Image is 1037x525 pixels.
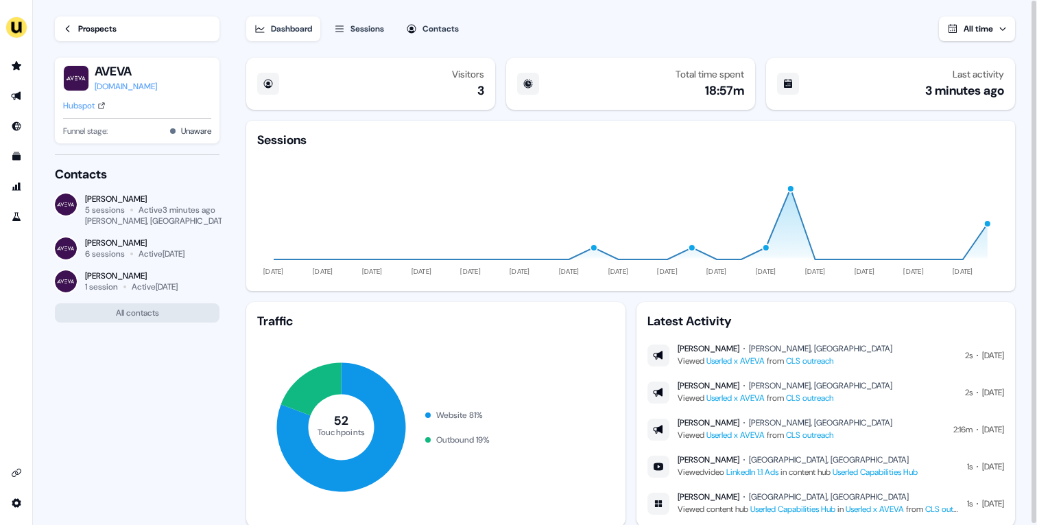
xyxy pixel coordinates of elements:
[559,267,580,276] tspan: [DATE]
[436,433,490,447] div: Outbound 19 %
[318,426,366,437] tspan: Touchpoints
[181,124,211,138] button: Unaware
[786,355,833,366] a: CLS outreach
[982,386,1004,399] div: [DATE]
[55,166,219,183] div: Contacts
[257,132,307,148] div: Sessions
[422,22,459,36] div: Contacts
[85,248,125,259] div: 6 sessions
[5,176,27,198] a: Go to attribution
[5,85,27,107] a: Go to outbound experience
[5,462,27,484] a: Go to integrations
[461,267,481,276] tspan: [DATE]
[510,267,530,276] tspan: [DATE]
[55,16,219,41] a: Prospects
[953,69,1004,80] div: Last activity
[326,16,392,41] button: Sessions
[63,99,106,113] a: Hubspot
[706,355,765,366] a: Userled x AVEVA
[967,460,973,474] div: 1s
[264,267,285,276] tspan: [DATE]
[678,491,739,502] div: [PERSON_NAME]
[678,343,739,354] div: [PERSON_NAME]
[904,267,925,276] tspan: [DATE]
[805,267,826,276] tspan: [DATE]
[5,206,27,228] a: Go to experiments
[608,267,629,276] tspan: [DATE]
[85,215,229,226] div: [PERSON_NAME], [GEOGRAPHIC_DATA]
[63,99,95,113] div: Hubspot
[85,281,118,292] div: 1 session
[749,380,892,391] div: [PERSON_NAME], [GEOGRAPHIC_DATA]
[855,267,875,276] tspan: [DATE]
[78,22,117,36] div: Prospects
[85,194,219,205] div: [PERSON_NAME]
[678,502,959,516] div: Viewed content hub in from
[965,386,973,399] div: 2s
[257,313,614,329] div: Traffic
[678,417,739,428] div: [PERSON_NAME]
[786,393,833,404] a: CLS outreach
[658,267,678,276] tspan: [DATE]
[63,124,108,138] span: Funnel stage:
[362,267,383,276] tspan: [DATE]
[967,497,973,511] div: 1s
[85,237,184,248] div: [PERSON_NAME]
[5,55,27,77] a: Go to prospects
[477,82,484,99] div: 3
[335,412,349,429] tspan: 52
[132,281,178,292] div: Active [DATE]
[749,491,909,502] div: [GEOGRAPHIC_DATA], [GEOGRAPHIC_DATA]
[95,63,157,80] button: AVEVA
[749,343,892,354] div: [PERSON_NAME], [GEOGRAPHIC_DATA]
[139,248,184,259] div: Active [DATE]
[833,467,918,478] a: Userled Capabilities Hub
[749,454,909,465] div: [GEOGRAPHIC_DATA], [GEOGRAPHIC_DATA]
[678,380,739,391] div: [PERSON_NAME]
[706,267,727,276] tspan: [DATE]
[939,16,1015,41] button: All time
[350,22,384,36] div: Sessions
[647,313,1004,329] div: Latest Activity
[676,69,744,80] div: Total time spent
[271,22,312,36] div: Dashboard
[95,80,157,93] a: [DOMAIN_NAME]
[85,270,178,281] div: [PERSON_NAME]
[982,349,1004,362] div: [DATE]
[5,492,27,514] a: Go to integrations
[982,423,1004,436] div: [DATE]
[55,303,219,323] button: All contacts
[953,267,973,276] tspan: [DATE]
[846,504,904,515] a: Userled x AVEVA
[313,267,333,276] tspan: [DATE]
[678,454,739,465] div: [PERSON_NAME]
[953,423,973,436] div: 2:16m
[756,267,776,276] tspan: [DATE]
[398,16,467,41] button: Contacts
[678,354,892,368] div: Viewed from
[436,408,483,422] div: Website 81 %
[706,430,765,441] a: Userled x AVEVA
[246,16,320,41] button: Dashboard
[705,82,744,99] div: 18:57m
[412,267,432,276] tspan: [DATE]
[706,393,765,404] a: Userled x AVEVA
[678,465,918,479] div: Viewed video in content hub
[964,23,993,34] span: All time
[678,428,892,442] div: Viewed from
[726,467,778,478] a: LinkedIn 1:1 Ads
[139,205,215,215] div: Active 3 minutes ago
[786,430,833,441] a: CLS outreach
[750,504,835,515] a: Userled Capabilities Hub
[749,417,892,428] div: [PERSON_NAME], [GEOGRAPHIC_DATA]
[5,115,27,137] a: Go to Inbound
[678,391,892,405] div: Viewed from
[965,349,973,362] div: 2s
[85,205,125,215] div: 5 sessions
[925,82,1004,99] div: 3 minutes ago
[982,460,1004,474] div: [DATE]
[452,69,484,80] div: Visitors
[925,504,973,515] a: CLS outreach
[5,145,27,167] a: Go to templates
